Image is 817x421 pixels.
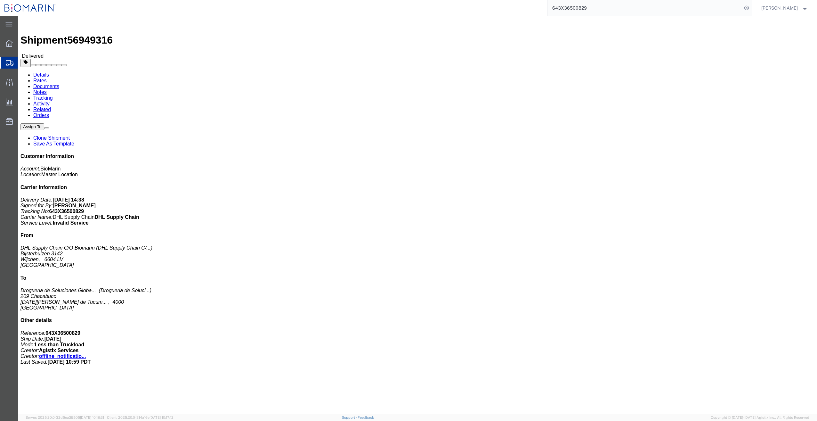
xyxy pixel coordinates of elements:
span: [DATE] 10:18:31 [80,416,104,419]
span: Client: 2025.20.0-314a16e [107,416,174,419]
span: [DATE] 10:17:12 [150,416,174,419]
span: Server: 2025.20.0-32d5ea39505 [26,416,104,419]
img: logo [4,3,56,13]
button: [PERSON_NAME] [761,4,808,12]
a: Feedback [358,416,374,419]
input: Search for shipment number, reference number [547,0,742,16]
span: Copyright © [DATE]-[DATE] Agistix Inc., All Rights Reserved [711,415,809,420]
a: Support [342,416,358,419]
iframe: FS Legacy Container [18,16,817,414]
span: Philipe Faviere [761,4,798,12]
